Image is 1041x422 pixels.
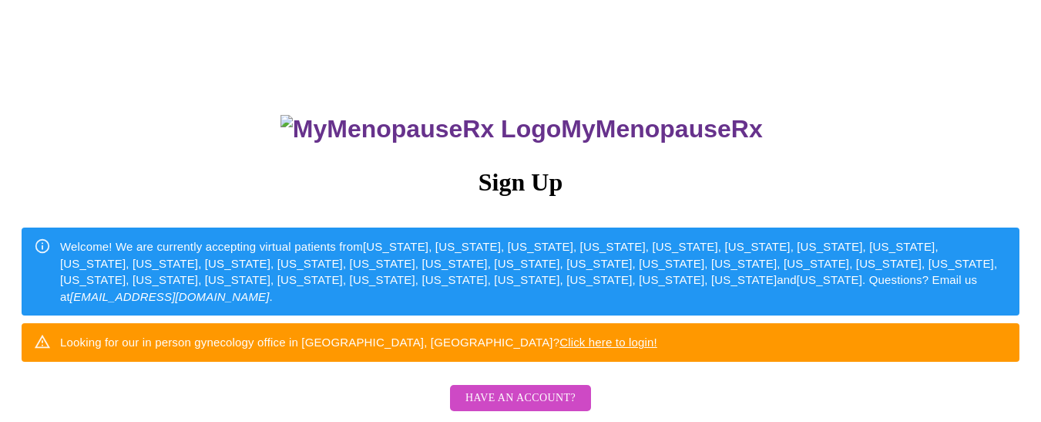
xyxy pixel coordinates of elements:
[60,328,657,356] div: Looking for our in person gynecology office in [GEOGRAPHIC_DATA], [GEOGRAPHIC_DATA]?
[22,168,1019,197] h3: Sign Up
[60,232,1007,311] div: Welcome! We are currently accepting virtual patients from [US_STATE], [US_STATE], [US_STATE], [US...
[465,389,576,408] span: Have an account?
[559,336,657,349] a: Click here to login!
[70,290,270,303] em: [EMAIL_ADDRESS][DOMAIN_NAME]
[280,115,561,143] img: MyMenopauseRx Logo
[450,385,591,412] button: Have an account?
[24,115,1020,143] h3: MyMenopauseRx
[446,402,595,415] a: Have an account?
